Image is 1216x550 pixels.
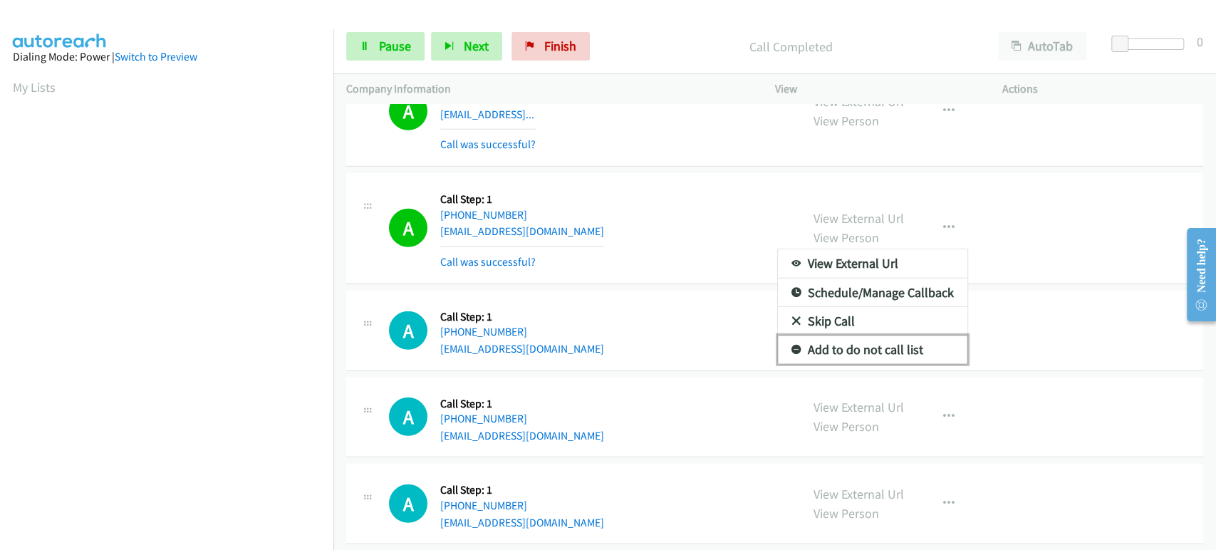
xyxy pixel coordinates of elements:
a: My Lists [13,79,56,95]
h1: A [389,484,427,523]
h1: A [389,311,427,350]
a: Schedule/Manage Callback [778,279,967,307]
a: Switch to Preview [115,50,197,63]
div: The call is yet to be attempted [389,311,427,350]
a: Add to do not call list [778,336,967,364]
a: View External Url [778,249,967,278]
div: The call is yet to be attempted [389,398,427,436]
div: The call is yet to be attempted [389,484,427,523]
h1: A [389,398,427,436]
iframe: Resource Center [1175,218,1216,331]
a: Skip Call [778,307,967,336]
div: Dialing Mode: Power | [13,48,321,66]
